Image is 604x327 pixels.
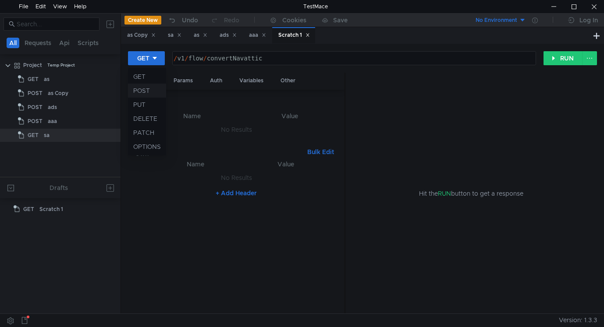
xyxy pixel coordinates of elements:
li: OPTIONS [128,140,166,154]
li: PATCH [128,126,166,140]
li: PUT [128,98,166,112]
li: POST [128,84,166,98]
li: DELETE [128,112,166,126]
li: GET [128,70,166,84]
